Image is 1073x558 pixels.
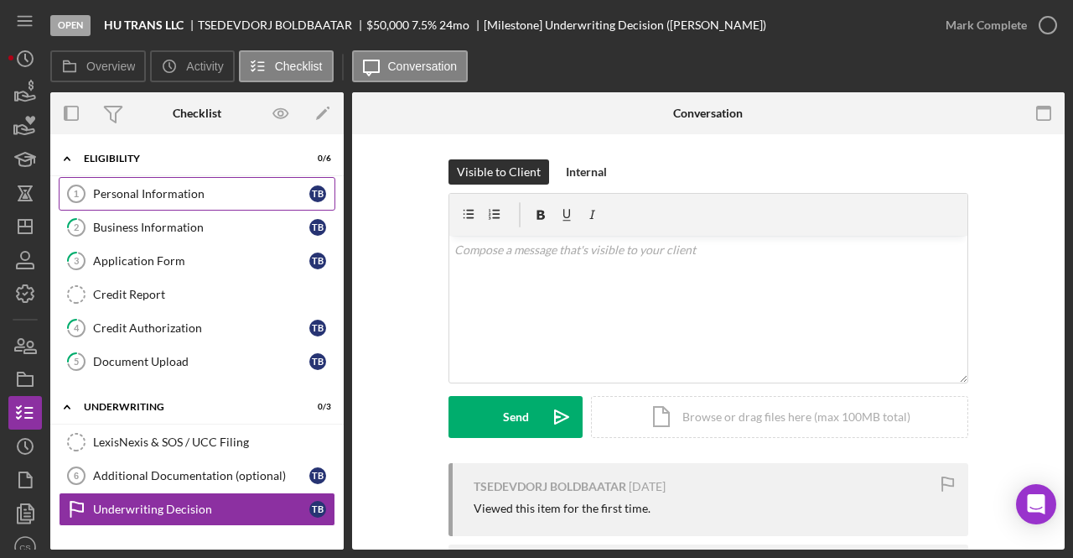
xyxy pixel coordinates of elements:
div: 7.5 % [412,18,437,32]
div: Underwriting Decision [93,503,309,516]
div: Visible to Client [457,159,541,185]
div: T B [309,185,326,202]
a: 2Business InformationTB [59,211,335,244]
a: 3Application FormTB [59,244,335,278]
button: Checklist [239,50,334,82]
time: 2025-10-06 18:40 [629,480,666,493]
div: Send [503,396,529,438]
div: Viewed this item for the first time. [474,502,651,515]
div: T B [309,253,326,269]
tspan: 2 [74,222,79,232]
button: Internal [557,159,615,185]
div: [Milestone] Underwriting Decision ([PERSON_NAME]) [484,18,766,32]
div: Additional Documentation (optional) [93,469,309,482]
button: Visible to Client [448,159,549,185]
a: 1Personal InformationTB [59,177,335,211]
text: CS [19,543,30,552]
div: Business Information [93,221,309,234]
div: Internal [566,159,607,185]
div: Credit Authorization [93,321,309,335]
div: T B [309,219,326,236]
b: HU TRANS LLC [104,18,184,32]
div: T B [309,353,326,370]
label: Overview [86,60,135,73]
label: Checklist [275,60,323,73]
div: T B [309,501,326,518]
button: Activity [150,50,234,82]
label: Conversation [388,60,458,73]
a: Credit Report [59,278,335,311]
a: 5Document UploadTB [59,345,335,378]
div: Eligibility [84,154,289,164]
div: TSEDEVDORJ BOLDBAATAR [474,480,626,493]
div: Credit Report [93,288,334,301]
div: Mark Complete [946,8,1027,42]
label: Activity [186,60,223,73]
a: Underwriting DecisionTB [59,493,335,526]
tspan: 3 [74,255,79,266]
div: T B [309,320,326,336]
tspan: 1 [74,189,79,199]
button: Send [448,396,583,438]
tspan: 5 [74,356,79,367]
div: LexisNexis & SOS / UCC Filing [93,435,334,449]
button: Mark Complete [929,8,1065,42]
a: 4Credit AuthorizationTB [59,311,335,345]
a: 6Additional Documentation (optional)TB [59,459,335,493]
div: Checklist [173,107,221,120]
div: Underwriting [84,402,289,412]
div: T B [309,467,326,484]
div: 24 mo [439,18,469,32]
button: Conversation [352,50,469,82]
div: 0 / 6 [301,154,331,164]
tspan: 6 [74,471,79,481]
div: Document Upload [93,355,309,368]
a: LexisNexis & SOS / UCC Filing [59,425,335,459]
button: Overview [50,50,146,82]
div: Application Form [93,254,309,268]
div: 0 / 3 [301,402,331,412]
div: Conversation [673,107,743,120]
div: Open Intercom Messenger [1016,484,1056,524]
div: Open [50,15,91,36]
div: Personal Information [93,187,309,201]
div: TSEDEVDORJ BOLDBAATAR [198,18,366,32]
span: $50,000 [366,18,409,32]
tspan: 4 [74,322,80,333]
